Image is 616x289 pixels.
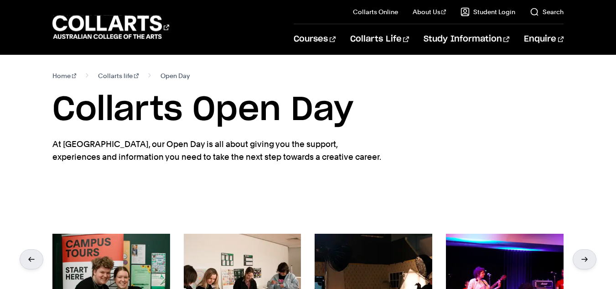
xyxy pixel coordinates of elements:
a: Study Information [424,24,509,54]
a: Search [530,7,564,16]
p: At [GEOGRAPHIC_DATA], our Open Day is all about giving you the support, experiences and informati... [52,138,385,163]
a: Courses [294,24,335,54]
a: Enquire [524,24,564,54]
a: Collarts Online [353,7,398,16]
a: Home [52,69,77,82]
h1: Collarts Open Day [52,89,564,131]
a: Collarts life [98,69,139,82]
a: Student Login [461,7,515,16]
a: About Us [413,7,446,16]
span: Open Day [160,69,190,82]
div: Go to homepage [52,14,169,40]
a: Collarts Life [350,24,409,54]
